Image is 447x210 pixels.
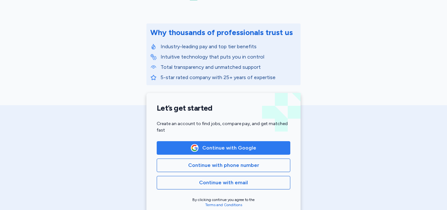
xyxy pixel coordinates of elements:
div: Why thousands of professionals trust us [150,27,293,38]
div: Create an account to find jobs, compare pay, and get matched fast [157,121,290,133]
button: Continue with email [157,176,290,189]
h1: Let’s get started [157,103,290,113]
p: 5-star rated company with 25+ years of expertise [161,74,297,81]
img: Google Logo [191,144,198,151]
button: Google LogoContinue with Google [157,141,290,155]
p: Total transparency and unmatched support [161,63,297,71]
span: Continue with email [199,179,248,187]
p: Industry-leading pay and top tier benefits [161,43,297,50]
button: Continue with phone number [157,159,290,172]
span: Continue with Google [202,144,256,152]
div: By clicking continue you agree to the [157,197,290,207]
p: Intuitive technology that puts you in control [161,53,297,61]
a: Terms and Conditions [205,203,242,207]
span: Continue with phone number [188,161,259,169]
